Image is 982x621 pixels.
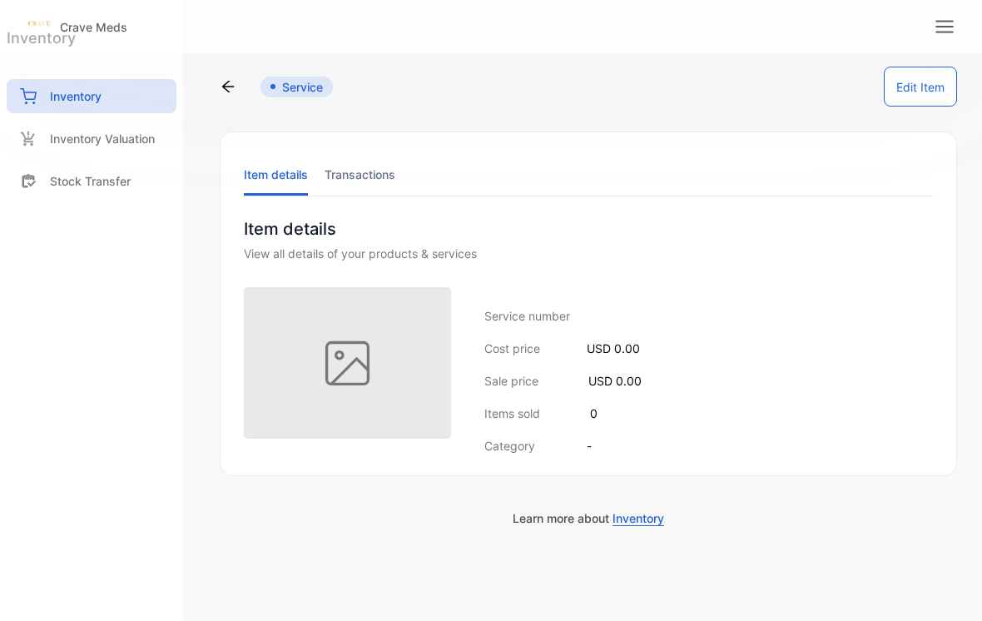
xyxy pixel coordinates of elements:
a: Inventory [7,79,176,113]
li: Item details [244,153,308,196]
img: Logo [27,12,52,37]
img: item [244,287,451,439]
a: Stock Transfer [7,164,176,198]
p: Service number [484,307,570,325]
div: View all details of your products & services [244,245,933,262]
p: Items sold [484,405,540,422]
p: Inventory Valuation [50,130,155,147]
p: Inventory [50,87,102,105]
span: Service [260,77,333,97]
p: Cost price [484,340,540,357]
p: Category [484,437,535,455]
li: Transactions [325,153,395,196]
a: Inventory Valuation [7,122,176,156]
p: Item details [244,216,933,241]
span: USD 0.00 [587,341,640,355]
span: USD 0.00 [588,374,642,388]
p: Sale price [484,372,538,390]
p: 0 [590,405,598,422]
span: Inventory [613,511,664,526]
button: Edit Item [884,67,957,107]
p: Learn more about [220,509,957,527]
p: - [587,437,592,455]
p: Stock Transfer [50,172,131,190]
p: Crave Meds [60,18,127,36]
